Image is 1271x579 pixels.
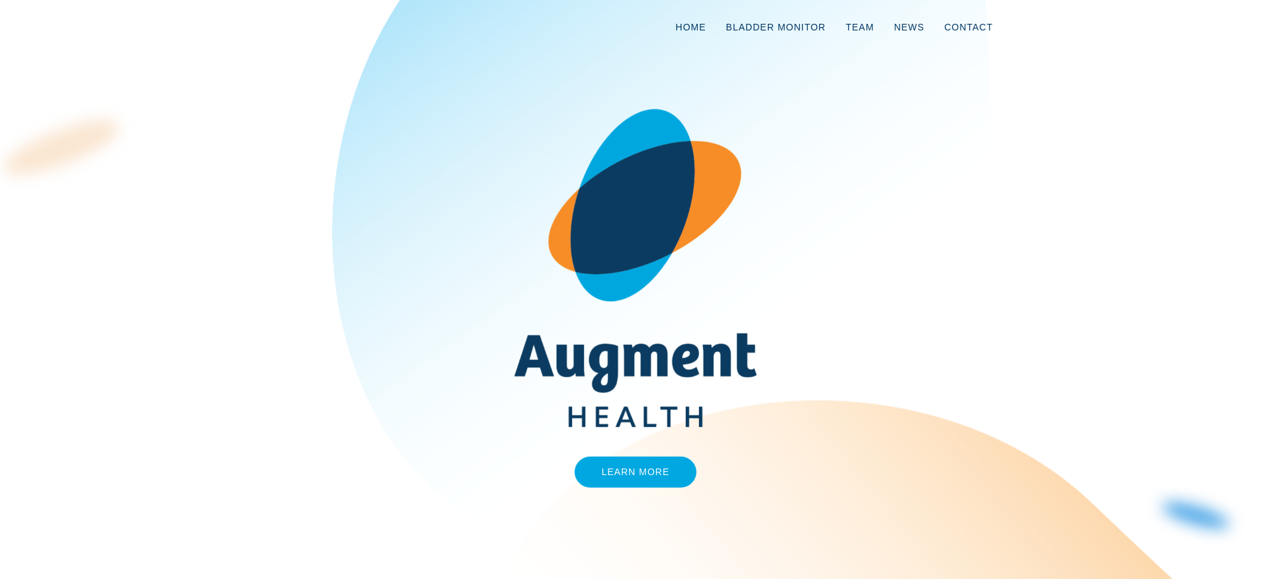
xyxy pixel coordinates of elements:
a: Learn More [575,457,697,488]
img: AugmentHealth_FullColor_Transparent.png [504,109,767,427]
a: Contact [934,5,1003,49]
img: logo [268,22,321,35]
a: News [884,5,934,49]
a: Bladder Monitor [716,5,836,49]
a: Team [835,5,884,49]
a: Home [666,5,716,49]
